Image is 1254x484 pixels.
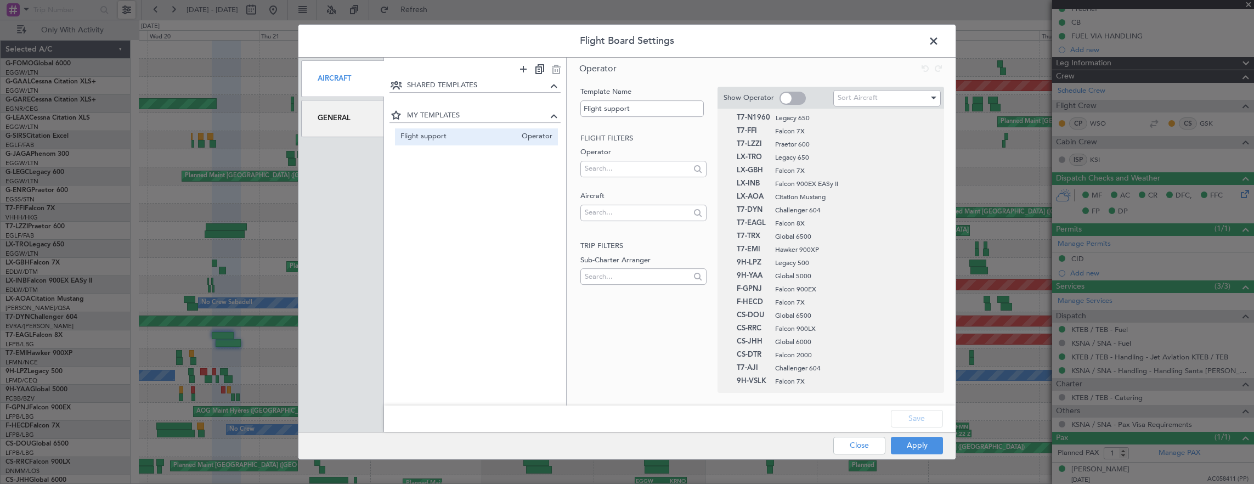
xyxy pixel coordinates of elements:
span: Falcon 8X [775,218,928,228]
span: Challenger 604 [775,205,928,215]
span: T7-EMI [737,243,770,256]
span: LX-AOA [737,190,770,204]
span: CS-DOU [737,309,770,322]
span: Falcon 2000 [775,350,928,360]
div: General [301,100,384,137]
span: Legacy 500 [775,258,928,268]
header: Flight Board Settings [298,25,956,58]
span: Legacy 650 [776,113,928,123]
span: T7-EAGL [737,217,770,230]
label: Operator [580,147,706,158]
span: T7-FFI [737,125,770,138]
label: Show Operator [724,93,774,104]
span: T7-AJI [737,362,770,375]
input: Search... [585,204,690,221]
span: Operator [516,131,552,143]
h2: Flight filters [580,133,706,144]
span: CS-JHH [737,335,770,348]
span: 9H-YAA [737,269,770,283]
span: LX-GBH [737,164,770,177]
div: Aircraft [301,60,384,97]
span: Citation Mustang [775,192,928,202]
span: 9H-VSLK [737,375,770,388]
span: Global 6500 [775,232,928,241]
span: LX-INB [737,177,770,190]
span: Flight support [400,131,517,143]
span: Praetor 600 [775,139,928,149]
input: Search... [585,160,690,177]
label: Sub-Charter Arranger [580,255,706,266]
span: Falcon 7X [775,166,928,176]
span: T7-N1960 [737,111,770,125]
button: Apply [891,437,943,454]
span: 9H-LPZ [737,256,770,269]
span: Hawker 900XP [775,245,928,255]
span: Challenger 604 [775,363,928,373]
span: Challenger 604 [775,100,928,110]
label: Template Name [580,87,706,98]
span: Falcon 7X [775,376,928,386]
span: CS-DTR [737,348,770,362]
span: T7-TRX [737,230,770,243]
span: Global 5000 [775,271,928,281]
span: Falcon 7X [775,297,928,307]
span: CS-RRC [737,322,770,335]
span: F-GPNJ [737,283,770,296]
span: Falcon 900EX [775,284,928,294]
span: Global 6500 [775,311,928,320]
input: Search... [585,268,690,285]
span: F-HECD [737,296,770,309]
h2: Trip filters [580,241,706,252]
span: T7-DYN [737,204,770,217]
span: LX-TRO [737,151,770,164]
span: Sort Aircraft [838,93,878,103]
span: SHARED TEMPLATES [407,80,548,91]
span: MY TEMPLATES [407,110,548,121]
span: Falcon 900LX [775,324,928,334]
span: Operator [579,63,617,75]
span: T7-LZZI [737,138,770,151]
span: Legacy 650 [775,153,928,162]
span: Global 6000 [775,337,928,347]
span: Falcon 7X [775,126,928,136]
label: Aircraft [580,191,706,202]
span: Falcon 900EX EASy II [775,179,928,189]
button: Close [833,437,885,454]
